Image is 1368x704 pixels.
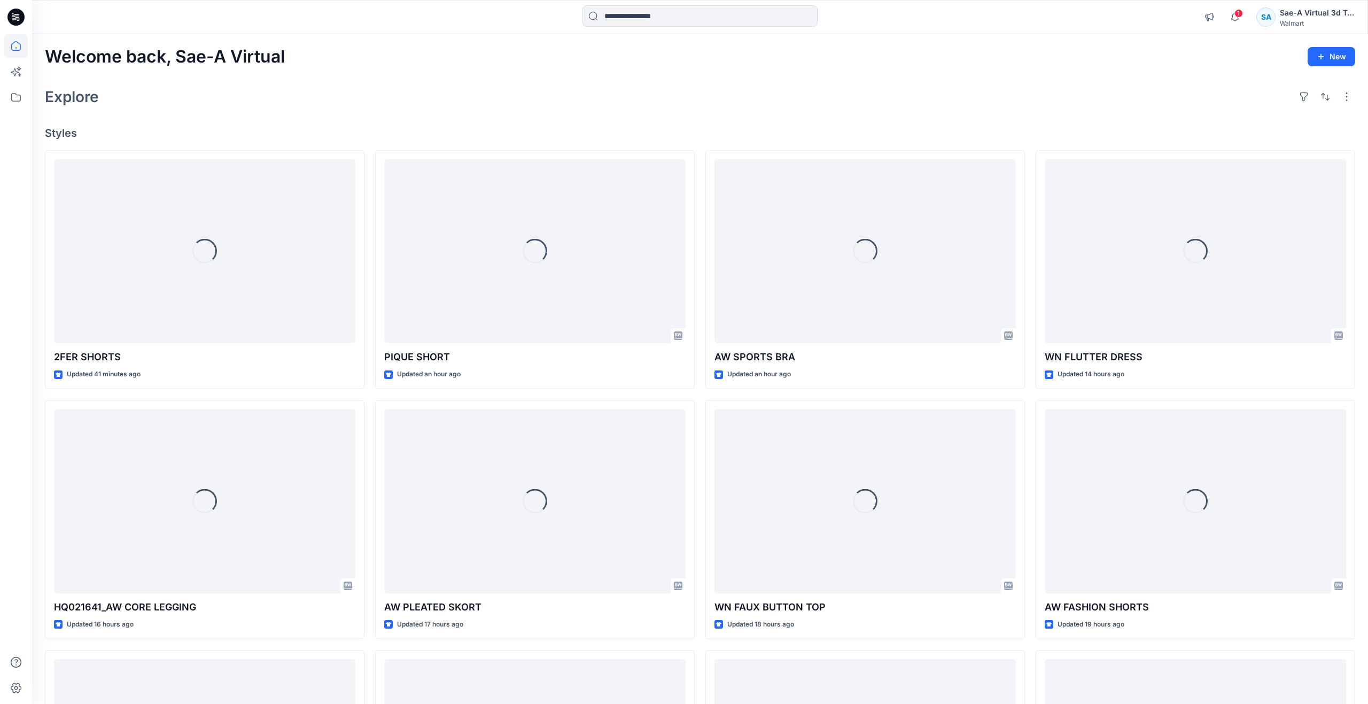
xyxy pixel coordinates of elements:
[1058,619,1124,630] p: Updated 19 hours ago
[714,600,1016,615] p: WN FAUX BUTTON TOP
[397,619,463,630] p: Updated 17 hours ago
[714,350,1016,365] p: AW SPORTS BRA
[67,369,141,380] p: Updated 41 minutes ago
[1058,369,1124,380] p: Updated 14 hours ago
[45,127,1355,140] h4: Styles
[1280,19,1355,27] div: Walmart
[45,47,285,67] h2: Welcome back, Sae-A Virtual
[1280,6,1355,19] div: Sae-A Virtual 3d Team
[727,619,794,630] p: Updated 18 hours ago
[727,369,791,380] p: Updated an hour ago
[1045,350,1346,365] p: WN FLUTTER DRESS
[45,88,99,105] h2: Explore
[54,350,355,365] p: 2FER SHORTS
[1045,600,1346,615] p: AW FASHION SHORTS
[397,369,461,380] p: Updated an hour ago
[1308,47,1355,66] button: New
[384,600,686,615] p: AW PLEATED SKORT
[67,619,134,630] p: Updated 16 hours ago
[384,350,686,365] p: PIQUE SHORT
[1234,9,1243,18] span: 1
[1256,7,1276,27] div: SA
[54,600,355,615] p: HQ021641_AW CORE LEGGING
